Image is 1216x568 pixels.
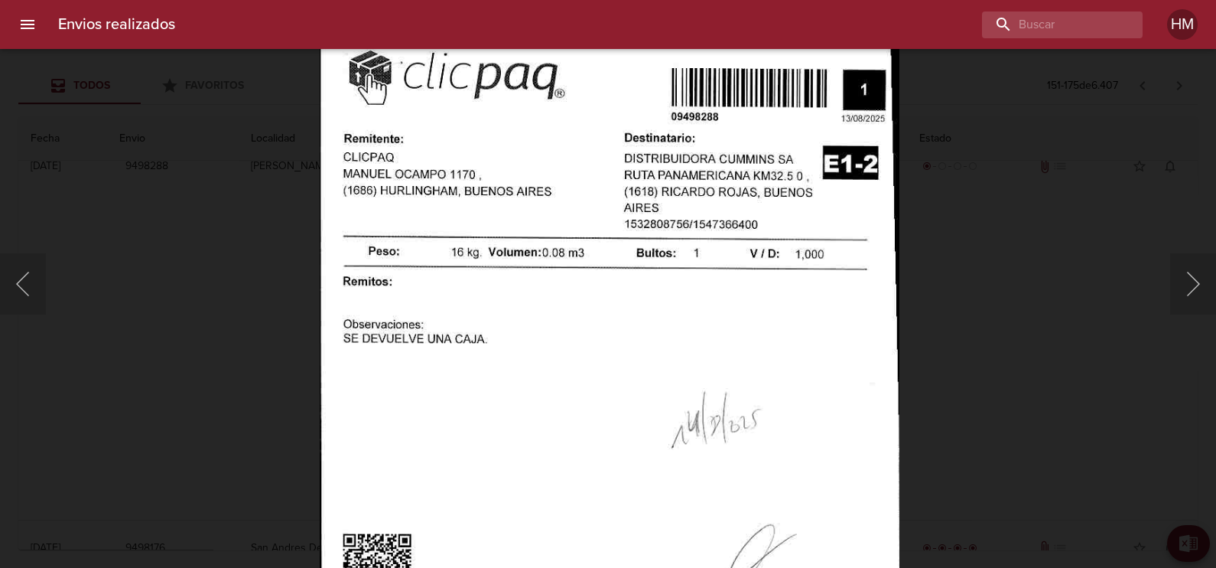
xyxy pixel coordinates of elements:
button: Siguiente [1170,253,1216,315]
h6: Envios realizados [58,12,175,37]
input: buscar [982,11,1117,38]
button: menu [9,6,46,43]
div: HM [1167,9,1198,40]
div: Abrir información de usuario [1167,9,1198,40]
